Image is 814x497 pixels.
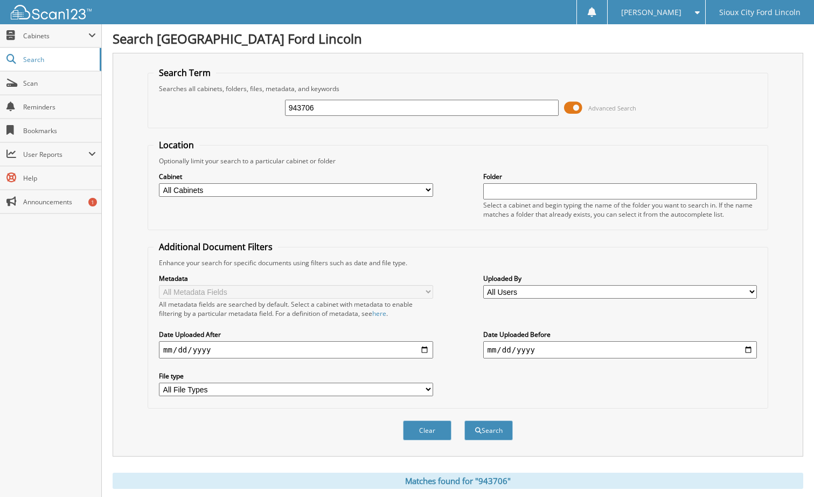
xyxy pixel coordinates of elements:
span: Sioux City Ford Lincoln [719,9,801,16]
div: Select a cabinet and begin typing the name of the folder you want to search in. If the name match... [483,201,757,219]
label: Uploaded By [483,274,757,283]
label: Date Uploaded Before [483,330,757,339]
span: Help [23,174,96,183]
div: Matches found for "943706" [113,473,803,489]
button: Search [464,420,513,440]
legend: Search Term [154,67,216,79]
div: Searches all cabinets, folders, files, metadata, and keywords [154,84,762,93]
legend: Location [154,139,199,151]
span: Announcements [23,197,96,206]
label: Folder [483,172,757,181]
button: Clear [403,420,451,440]
label: Cabinet [159,172,433,181]
legend: Additional Document Filters [154,241,278,253]
div: Enhance your search for specific documents using filters such as date and file type. [154,258,762,267]
label: File type [159,371,433,381]
label: Date Uploaded After [159,330,433,339]
div: 1 [88,198,97,206]
span: Advanced Search [588,104,636,112]
span: Search [23,55,94,64]
a: here [372,309,386,318]
div: All metadata fields are searched by default. Select a cabinet with metadata to enable filtering b... [159,300,433,318]
input: end [483,341,757,358]
span: Bookmarks [23,126,96,135]
span: Cabinets [23,31,88,40]
label: Metadata [159,274,433,283]
img: scan123-logo-white.svg [11,5,92,19]
h1: Search [GEOGRAPHIC_DATA] Ford Lincoln [113,30,803,47]
input: start [159,341,433,358]
span: Scan [23,79,96,88]
span: [PERSON_NAME] [621,9,681,16]
div: Optionally limit your search to a particular cabinet or folder [154,156,762,165]
span: Reminders [23,102,96,112]
span: User Reports [23,150,88,159]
